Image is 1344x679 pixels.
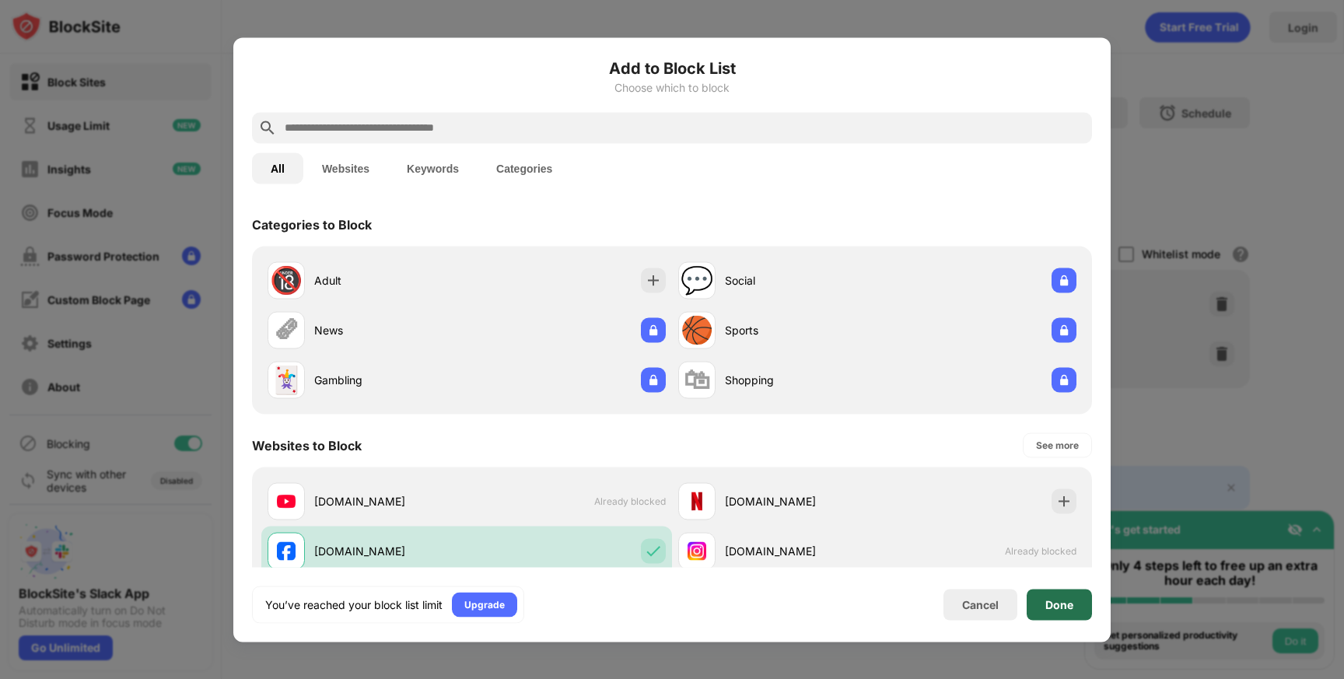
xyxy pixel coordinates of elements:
[681,314,713,346] div: 🏀
[314,493,467,509] div: [DOMAIN_NAME]
[314,543,467,559] div: [DOMAIN_NAME]
[725,543,877,559] div: [DOMAIN_NAME]
[270,364,303,396] div: 🃏
[270,264,303,296] div: 🔞
[314,272,467,289] div: Adult
[962,598,999,611] div: Cancel
[265,597,443,612] div: You’ve reached your block list limit
[252,81,1092,93] div: Choose which to block
[1045,598,1073,611] div: Done
[252,152,303,184] button: All
[594,495,666,507] span: Already blocked
[303,152,388,184] button: Websites
[277,541,296,560] img: favicons
[464,597,505,612] div: Upgrade
[725,372,877,388] div: Shopping
[684,364,710,396] div: 🛍
[252,56,1092,79] h6: Add to Block List
[273,314,299,346] div: 🗞
[1005,545,1076,557] span: Already blocked
[725,493,877,509] div: [DOMAIN_NAME]
[725,272,877,289] div: Social
[725,322,877,338] div: Sports
[688,541,706,560] img: favicons
[252,216,372,232] div: Categories to Block
[478,152,571,184] button: Categories
[1036,437,1079,453] div: See more
[252,437,362,453] div: Websites to Block
[388,152,478,184] button: Keywords
[681,264,713,296] div: 💬
[314,322,467,338] div: News
[688,492,706,510] img: favicons
[258,118,277,137] img: search.svg
[277,492,296,510] img: favicons
[314,372,467,388] div: Gambling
